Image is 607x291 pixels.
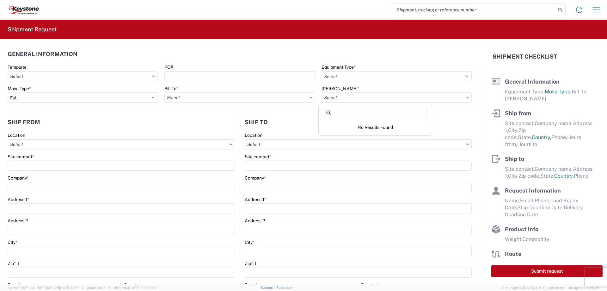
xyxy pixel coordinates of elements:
span: Hours to [517,141,537,147]
span: Company name, [535,166,573,172]
label: Bill To [164,86,178,92]
input: Select [8,139,235,149]
span: Ship from [505,110,531,117]
h2: Ship to [245,119,268,125]
input: Select [8,71,158,81]
span: Email, [520,198,535,204]
label: Country [361,282,379,288]
span: Country, [532,134,551,140]
span: Commodity [522,236,549,242]
span: City, [508,127,518,133]
span: Client: 2025.18.0-9839db4 [86,286,156,290]
label: [PERSON_NAME] [322,86,359,92]
span: Zip code, [518,173,540,179]
span: Site contact, [505,166,535,172]
label: Address 1 [245,197,266,202]
span: Route [505,250,521,257]
span: General Information [505,78,560,85]
input: Select [322,92,472,103]
h2: General Information [8,51,77,57]
span: Name, [505,198,520,204]
label: City [8,239,17,245]
span: Phone, [551,134,567,140]
span: Server: 2025.18.0-dd719145275 [8,286,83,290]
label: Zip [245,261,258,266]
span: Ship Deadline Date, [517,205,564,211]
label: Country [124,282,142,288]
input: Select [164,92,315,103]
label: Address 2 [8,218,28,224]
a: Feedback [276,286,292,289]
label: Address 2 [245,218,265,224]
span: Country, [554,173,574,179]
label: PO# [164,64,173,70]
label: Template [8,64,27,70]
span: Move Type, [545,89,572,95]
label: Location [245,132,262,138]
span: Copyright © [DATE]-[DATE] Agistix Inc., All Rights Reserved [502,285,599,291]
span: Phone [574,173,588,179]
h2: Shipment Request [8,26,57,33]
span: City, [508,173,518,179]
label: Site contact [245,154,271,160]
span: Request Information [505,187,561,194]
a: Support [261,286,276,289]
label: Equipment Type [322,64,356,70]
label: Company [8,175,29,181]
span: [PERSON_NAME] [505,96,546,102]
span: Site contact, [505,120,535,126]
input: Select [245,139,472,149]
input: Shipment, tracking or reference number [392,4,556,16]
span: Bill To, [572,89,588,95]
span: State, [518,134,532,140]
h2: Ship from [8,119,40,125]
label: Zip [8,261,21,266]
label: Company [245,175,266,181]
label: Move Type [8,86,31,92]
span: Company name, [535,120,573,126]
span: State, [540,173,554,179]
span: Ship to [505,155,524,162]
button: Submit request [491,265,603,277]
label: State [245,282,258,288]
label: City [245,239,254,245]
label: Site contact [8,154,34,160]
label: Location [8,132,25,138]
span: Product info [505,226,538,232]
h2: Shipment Checklist [493,53,557,60]
span: Phone, [535,198,550,204]
span: [DATE] 09:51:11 [59,286,83,290]
label: Address 1 [8,197,29,202]
span: Equipment Type, [505,89,545,95]
span: [DATE] 09:32:48 [129,286,156,290]
label: State [8,282,21,288]
span: Weight, [505,236,522,242]
div: No Results Found [320,121,431,134]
